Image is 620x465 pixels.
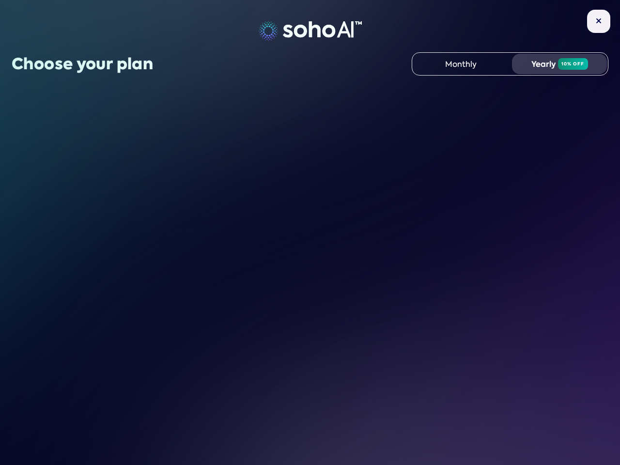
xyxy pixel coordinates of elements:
img: SohoAI [259,21,362,41]
div: Yearly [512,54,607,74]
img: Close [596,18,602,24]
div: Monthly [413,54,508,74]
div: Choose your plan [12,53,153,75]
span: 10% off [558,58,588,70]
